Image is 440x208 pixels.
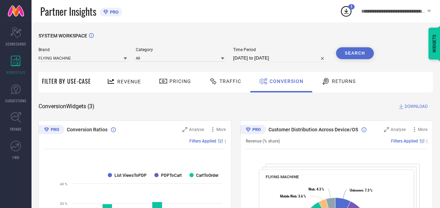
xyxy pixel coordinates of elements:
[60,182,67,186] text: 40 %
[240,125,266,136] div: Premium
[60,202,67,206] text: 30 %
[182,127,187,132] svg: Zoom
[114,173,147,178] text: List ViewsToPDP
[39,33,87,39] span: SYSTEM WORKSPACE
[308,187,324,191] text: : 4.3 %
[350,5,352,9] span: 1
[418,127,427,132] span: More
[225,139,226,144] span: |
[67,127,107,132] span: Conversion Ratios
[426,139,427,144] span: |
[189,127,204,132] span: Analyse
[216,127,226,132] span: More
[280,194,296,198] tspan: Mobile Web
[233,54,327,62] input: Select time period
[169,78,191,84] span: Pricing
[6,41,26,47] span: SCORECARDS
[308,187,315,191] tspan: Web
[340,5,352,18] div: Open download list
[391,127,406,132] span: Analyse
[136,47,224,52] span: Category
[13,155,19,160] span: FWD
[246,139,280,144] span: Revenue (% share)
[5,98,27,103] span: SUGGESTIONS
[196,173,219,178] text: CartToOrder
[332,78,356,84] span: Returns
[350,188,363,192] tspan: Unknown
[270,78,303,84] span: Conversion
[336,47,374,59] button: Search
[39,103,95,110] span: Conversion Widgets ( 3 )
[405,103,428,110] span: DOWNLOAD
[266,174,299,179] span: FLYING MACHINE
[161,173,182,178] text: PDPToCart
[117,79,141,84] span: Revenue
[10,126,22,132] span: TRENDS
[268,127,358,132] span: Customer Distribution Across Device/OS
[219,78,241,84] span: Traffic
[233,47,327,52] span: Time Period
[350,188,372,192] text: : 7.3 %
[391,139,418,144] span: Filters Applied
[40,4,96,19] span: Partner Insights
[280,194,306,198] text: : 3.6 %
[39,125,64,136] div: Premium
[42,77,91,85] span: Filter By Use-Case
[39,47,127,52] span: Brand
[6,70,26,75] span: WORKSPACE
[108,9,119,15] span: PRO
[189,139,216,144] span: Filters Applied
[384,127,389,132] svg: Zoom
